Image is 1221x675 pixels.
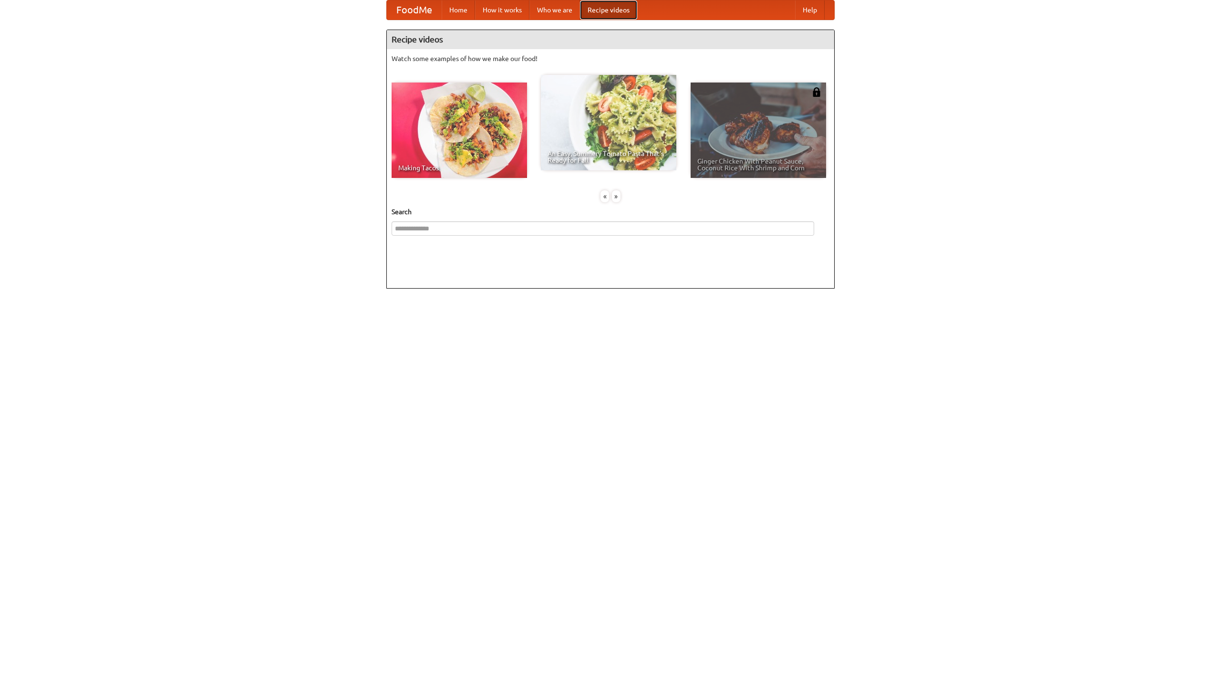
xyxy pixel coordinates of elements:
a: How it works [475,0,529,20]
a: Home [442,0,475,20]
div: « [600,190,609,202]
a: Help [795,0,825,20]
h4: Recipe videos [387,30,834,49]
a: An Easy, Summery Tomato Pasta That's Ready for Fall [541,75,676,170]
img: 483408.png [812,87,821,97]
a: Making Tacos [392,83,527,178]
a: Recipe videos [580,0,637,20]
span: An Easy, Summery Tomato Pasta That's Ready for Fall [548,150,670,164]
div: » [612,190,621,202]
a: FoodMe [387,0,442,20]
h5: Search [392,207,829,217]
p: Watch some examples of how we make our food! [392,54,829,63]
span: Making Tacos [398,165,520,171]
a: Who we are [529,0,580,20]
